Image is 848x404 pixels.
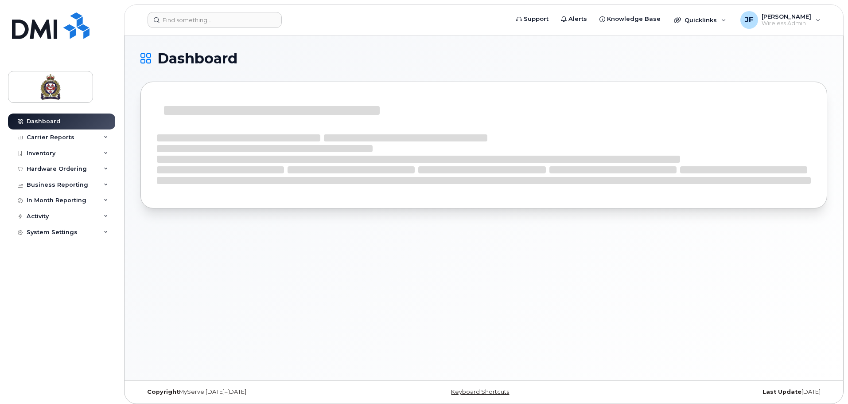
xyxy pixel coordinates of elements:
a: Keyboard Shortcuts [451,388,509,395]
span: Dashboard [157,52,237,65]
strong: Last Update [762,388,801,395]
div: MyServe [DATE]–[DATE] [140,388,370,396]
strong: Copyright [147,388,179,395]
div: [DATE] [598,388,827,396]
